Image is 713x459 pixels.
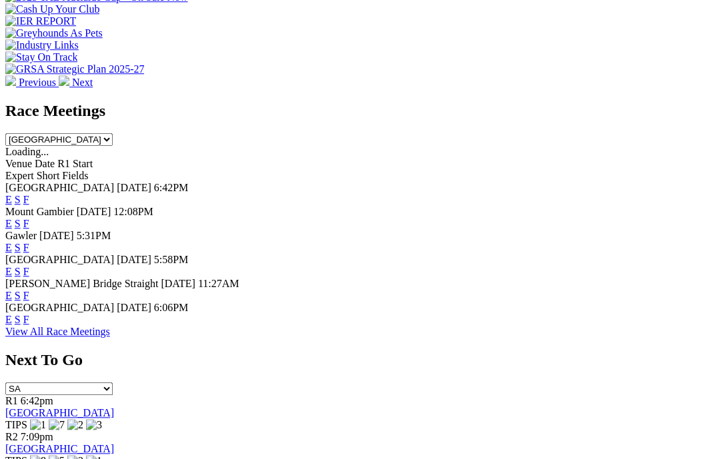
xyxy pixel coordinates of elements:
span: 5:31PM [77,230,111,241]
a: S [15,218,21,229]
span: Venue [5,158,32,169]
h2: Next To Go [5,351,708,369]
span: R1 [5,395,18,406]
a: [GEOGRAPHIC_DATA] [5,407,114,418]
span: [DATE] [117,254,151,265]
img: Industry Links [5,39,79,51]
span: Next [72,77,93,88]
img: 3 [86,419,102,431]
img: Stay On Track [5,51,77,63]
img: chevron-left-pager-white.svg [5,75,16,86]
a: S [15,266,21,277]
span: TIPS [5,419,27,430]
a: S [15,194,21,205]
a: E [5,242,12,253]
img: 7 [49,419,65,431]
span: Gawler [5,230,37,241]
a: View All Race Meetings [5,326,110,337]
span: 5:58PM [154,254,189,265]
a: [GEOGRAPHIC_DATA] [5,443,114,454]
span: [DATE] [117,182,151,193]
span: [DATE] [77,206,111,217]
span: [DATE] [117,302,151,313]
a: S [15,314,21,325]
span: Loading... [5,146,49,157]
img: chevron-right-pager-white.svg [59,75,69,86]
img: 1 [30,419,46,431]
span: 12:08PM [113,206,153,217]
a: E [5,218,12,229]
a: F [23,218,29,229]
a: F [23,290,29,301]
span: [DATE] [39,230,74,241]
a: Next [59,77,93,88]
img: GRSA Strategic Plan 2025-27 [5,63,144,75]
span: [GEOGRAPHIC_DATA] [5,302,114,313]
a: E [5,266,12,277]
span: Expert [5,170,34,181]
span: Date [35,158,55,169]
span: [GEOGRAPHIC_DATA] [5,182,114,193]
a: S [15,290,21,301]
h2: Race Meetings [5,102,708,120]
span: 6:42PM [154,182,189,193]
a: E [5,290,12,301]
span: 6:42pm [21,395,53,406]
img: 2 [67,419,83,431]
span: Fields [62,170,88,181]
img: Cash Up Your Club [5,3,99,15]
span: Previous [19,77,56,88]
a: F [23,314,29,325]
span: 7:09pm [21,431,53,442]
span: Mount Gambier [5,206,74,217]
a: F [23,194,29,205]
span: [PERSON_NAME] Bridge Straight [5,278,158,289]
a: F [23,266,29,277]
span: 6:06PM [154,302,189,313]
a: E [5,194,12,205]
a: Previous [5,77,59,88]
span: [DATE] [161,278,195,289]
a: S [15,242,21,253]
img: IER REPORT [5,15,76,27]
a: F [23,242,29,253]
span: R1 Start [57,158,93,169]
span: R2 [5,431,18,442]
img: Greyhounds As Pets [5,27,103,39]
a: E [5,314,12,325]
span: [GEOGRAPHIC_DATA] [5,254,114,265]
span: 11:27AM [198,278,239,289]
span: Short [37,170,60,181]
